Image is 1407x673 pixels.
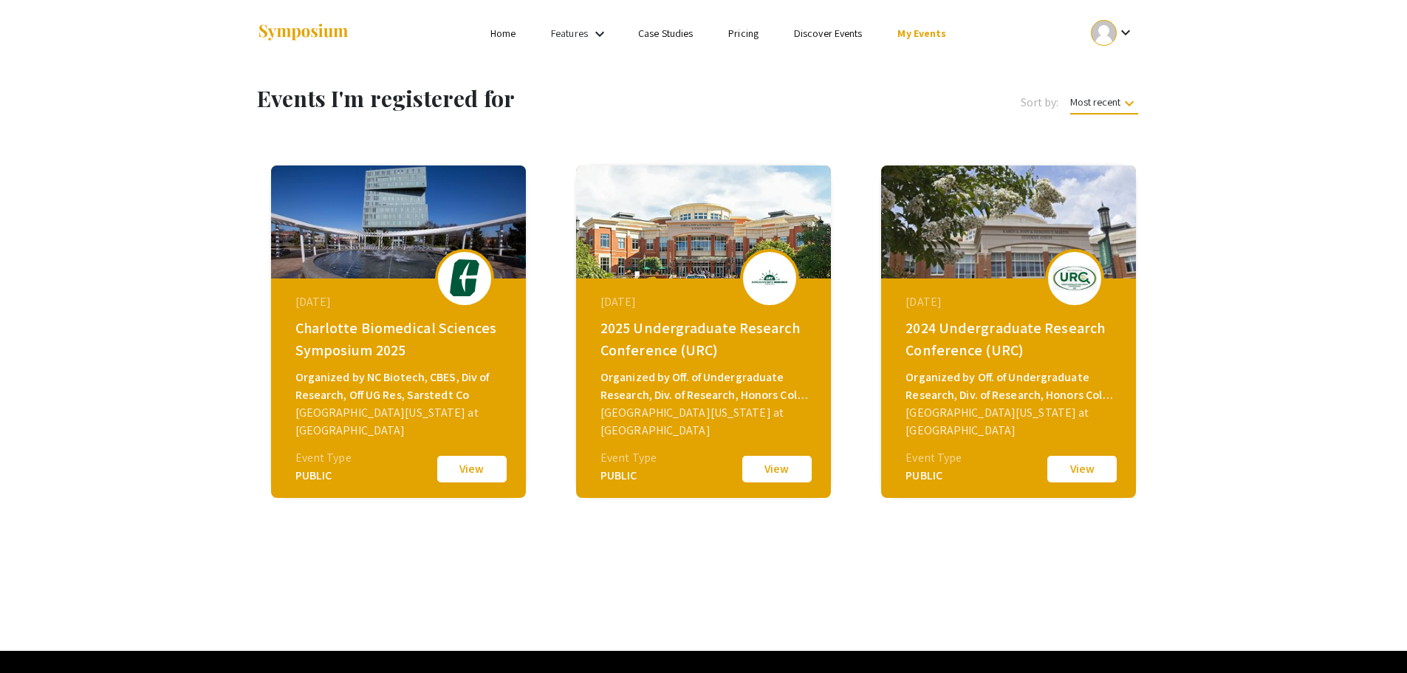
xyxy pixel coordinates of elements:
[1058,89,1150,115] button: Most recent
[490,27,516,40] a: Home
[600,293,810,311] div: [DATE]
[257,85,769,112] h1: Events I'm registered for
[1021,94,1059,112] span: Sort by:
[906,449,962,467] div: Event Type
[906,293,1115,311] div: [DATE]
[1075,16,1150,49] button: Expand account dropdown
[295,404,505,440] div: [GEOGRAPHIC_DATA][US_STATE] at [GEOGRAPHIC_DATA]
[551,27,588,40] a: Features
[1052,266,1097,291] img: urc2024_eventLogo_4a2dd8_.jpg
[881,165,1136,279] img: urc2024_eventCoverPhoto_31f935__thumb.jpg
[906,317,1115,361] div: 2024 Undergraduate Research Conference (URC)
[271,165,526,279] img: biomedical-sciences2025_eventCoverPhoto_f0c029__thumb.jpg
[1070,95,1138,115] span: Most recent
[442,259,487,296] img: biomedical-sciences2025_eventLogo_e7ea32_.png
[906,369,1115,404] div: Organized by Off. of Undergraduate Research, Div. of Research, Honors Coll., [PERSON_NAME] Scholars
[295,317,505,361] div: Charlotte Biomedical Sciences Symposium 2025
[1120,95,1138,112] mat-icon: keyboard_arrow_down
[591,25,609,43] mat-icon: Expand Features list
[295,467,352,485] div: PUBLIC
[740,454,814,485] button: View
[600,404,810,440] div: [GEOGRAPHIC_DATA][US_STATE] at [GEOGRAPHIC_DATA]
[794,27,863,40] a: Discover Events
[600,467,657,485] div: PUBLIC
[11,607,63,662] iframe: Chat
[295,449,352,467] div: Event Type
[897,27,946,40] a: My Events
[728,27,759,40] a: Pricing
[600,317,810,361] div: 2025 Undergraduate Research Conference (URC)
[906,404,1115,440] div: [GEOGRAPHIC_DATA][US_STATE] at [GEOGRAPHIC_DATA]
[435,454,509,485] button: View
[1045,454,1119,485] button: View
[1117,24,1134,41] mat-icon: Expand account dropdown
[638,27,693,40] a: Case Studies
[747,266,792,291] img: urc2025_eventLogo_3f4dc5_.jpg
[295,369,505,404] div: Organized by NC Biotech, CBES, Div of Research, Off UG Res, Sarstedt Co
[295,293,505,311] div: [DATE]
[600,369,810,404] div: Organized by Off. of Undergraduate Research, Div. of Research, Honors Coll., [PERSON_NAME] Scholars
[906,467,962,485] div: PUBLIC
[600,449,657,467] div: Event Type
[257,23,349,43] img: Symposium by ForagerOne
[576,165,831,279] img: urc2025_eventCoverPhoto_756e51__thumb.jpg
